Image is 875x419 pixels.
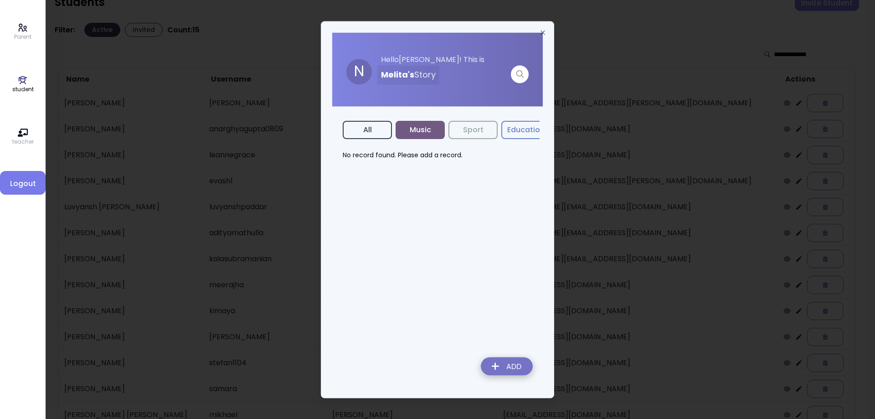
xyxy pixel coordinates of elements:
[343,121,392,139] button: All
[474,352,540,384] img: addRecordLogo
[377,54,529,65] p: Hello [PERSON_NAME] ! This is
[414,69,436,80] span: Story
[448,121,498,139] button: Sport
[501,121,551,139] button: Education
[396,121,445,139] button: Music
[381,65,436,84] h3: Melita 's
[343,150,532,160] p: No record found. Please add a record.
[346,59,372,84] div: N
